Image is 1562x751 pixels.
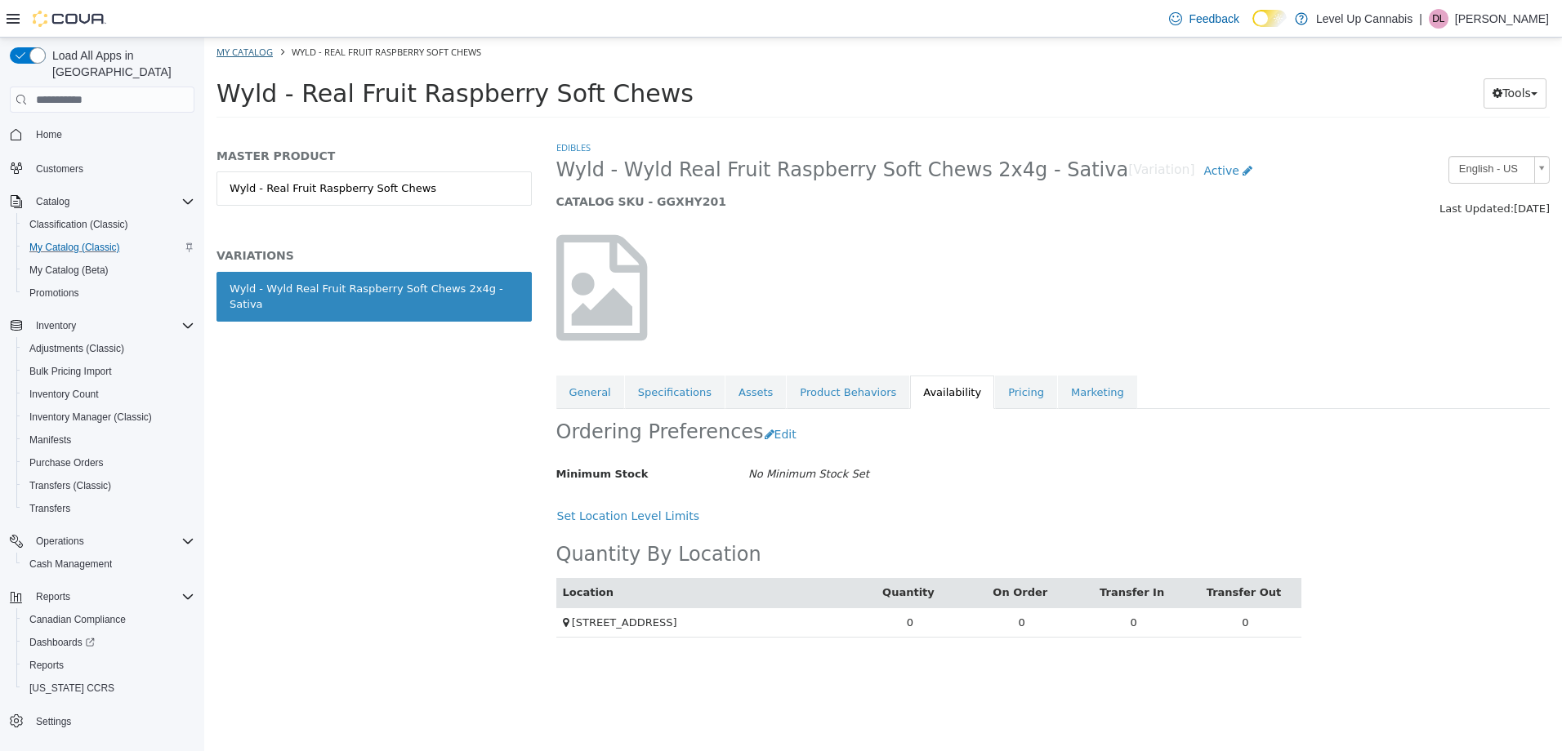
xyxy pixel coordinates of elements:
[12,8,69,20] a: My Catalog
[352,338,420,372] a: General
[23,610,132,629] a: Canadian Compliance
[29,158,194,178] span: Customers
[29,365,112,378] span: Bulk Pricing Import
[16,677,201,700] button: [US_STATE] CCRS
[1316,9,1412,29] p: Level Up Cannabis
[16,282,201,304] button: Promotions
[23,430,78,450] a: Manifests
[23,260,194,280] span: My Catalog (Beta)
[16,383,201,406] button: Inventory Count
[36,128,62,141] span: Home
[1432,9,1444,29] span: DL
[12,211,328,225] h5: VARIATIONS
[23,215,194,234] span: Classification (Classic)
[23,633,194,652] span: Dashboards
[16,406,201,429] button: Inventory Manager (Classic)
[29,342,124,355] span: Adjustments (Classic)
[16,259,201,282] button: My Catalog (Beta)
[29,587,194,607] span: Reports
[12,111,328,126] h5: MASTER PRODUCT
[3,585,201,608] button: Reports
[23,362,118,381] a: Bulk Pricing Import
[29,241,120,254] span: My Catalog (Classic)
[368,579,473,591] span: [STREET_ADDRESS]
[3,530,201,553] button: Operations
[29,159,90,179] a: Customers
[23,407,194,427] span: Inventory Manager (Classic)
[29,659,64,672] span: Reports
[1279,41,1342,71] button: Tools
[352,430,444,442] span: Minimum Stock
[29,587,77,607] button: Reports
[788,549,846,561] a: On Order
[23,655,194,675] span: Reports
[16,429,201,451] button: Manifests
[582,338,705,372] a: Product Behaviors
[16,451,201,474] button: Purchase Orders
[23,238,127,257] a: My Catalog (Classic)
[29,712,78,731] a: Settings
[23,476,194,495] span: Transfers (Classic)
[29,613,126,626] span: Canadian Compliance
[23,339,131,358] a: Adjustments (Classic)
[1310,165,1346,177] span: [DATE]
[16,553,201,575] button: Cash Management
[761,570,873,600] td: 0
[985,570,1097,600] td: 0
[23,633,101,652] a: Dashboards
[12,134,328,168] a: Wyld - Real Fruit Raspberry Soft Chews
[23,238,194,257] span: My Catalog (Classic)
[791,338,853,372] a: Pricing
[29,192,194,211] span: Catalog
[36,162,83,176] span: Customers
[352,104,386,116] a: Edibles
[649,570,761,600] td: 0
[678,549,734,561] a: Quantity
[16,337,201,360] button: Adjustments (Classic)
[29,502,70,515] span: Transfers
[23,384,194,404] span: Inventory Count
[36,195,69,208] span: Catalog
[29,287,79,300] span: Promotions
[29,218,128,231] span: Classification (Classic)
[3,156,201,180] button: Customers
[29,192,76,211] button: Catalog
[23,453,110,473] a: Purchase Orders
[1000,127,1035,140] span: Active
[29,388,99,401] span: Inventory Count
[23,430,194,450] span: Manifests
[29,264,109,277] span: My Catalog (Beta)
[1252,27,1253,28] span: Dark Mode
[1245,119,1323,144] span: English - US
[1455,9,1549,29] p: [PERSON_NAME]
[895,549,963,561] a: Transfer In
[29,316,194,336] span: Inventory
[29,433,71,447] span: Manifests
[36,319,76,332] span: Inventory
[1429,9,1448,29] div: Daanyaal Lodhi
[36,535,84,548] span: Operations
[29,711,194,731] span: Settings
[924,127,990,140] small: [Variation]
[16,474,201,497] button: Transfers (Classic)
[12,42,489,70] span: Wyld - Real Fruit Raspberry Soft Chews
[1244,118,1346,146] a: English - US
[29,479,111,492] span: Transfers (Classic)
[23,407,158,427] a: Inventory Manager (Classic)
[352,464,505,494] button: Set Location Level Limits
[16,631,201,654] a: Dashboards
[25,243,315,275] div: Wyld - Wyld Real Fruit Raspberry Soft Chews 2x4g - Sativa
[1163,2,1245,35] a: Feedback
[1252,10,1287,27] input: Dark Mode
[29,411,152,424] span: Inventory Manager (Classic)
[29,531,194,551] span: Operations
[36,590,70,603] span: Reports
[29,682,114,695] span: [US_STATE] CCRS
[873,570,985,600] td: 0
[352,157,1091,171] h5: CATALOG SKU - GGXHY201
[1235,165,1310,177] span: Last Updated:
[3,709,201,733] button: Settings
[46,47,194,80] span: Load All Apps in [GEOGRAPHIC_DATA]
[29,531,91,551] button: Operations
[23,499,77,518] a: Transfers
